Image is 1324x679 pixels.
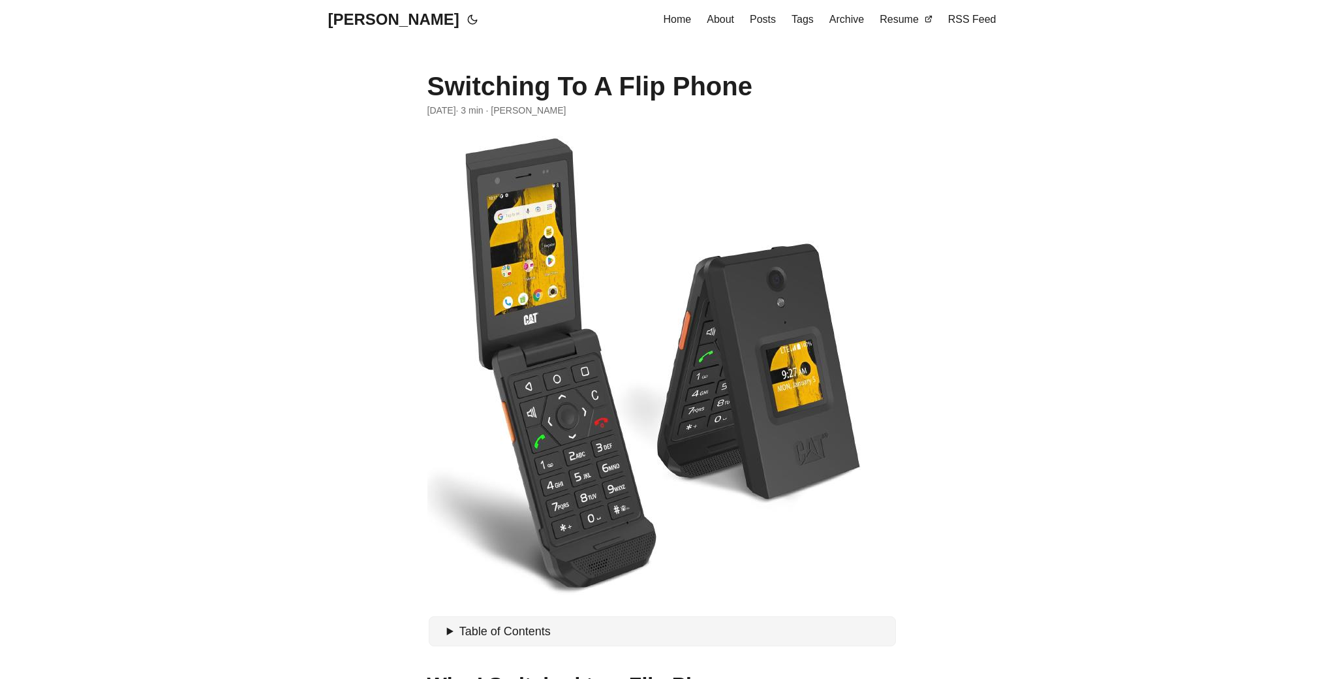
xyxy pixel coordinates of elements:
h1: Switching To A Flip Phone [427,71,897,102]
span: RSS Feed [948,14,996,25]
span: Tags [792,14,814,25]
span: Table of Contents [459,625,551,638]
span: Archive [829,14,864,25]
span: Posts [750,14,776,25]
summary: Table of Contents [447,622,891,641]
span: Home [664,14,692,25]
span: Resume [880,14,919,25]
div: · 3 min · [PERSON_NAME] [427,103,897,118]
span: About [707,14,734,25]
span: 2024-10-02 22:31:37 -0400 -0400 [427,103,456,118]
